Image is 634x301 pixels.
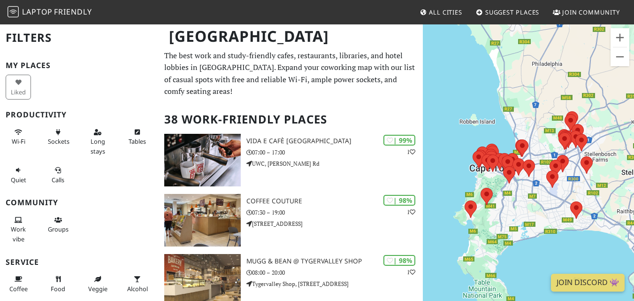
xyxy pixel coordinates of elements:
[159,194,423,247] a: Coffee Couture | 98% 1 Coffee Couture 07:30 – 19:00 [STREET_ADDRESS]
[246,148,422,157] p: 07:00 – 17:00
[383,195,415,206] div: | 98%
[6,110,153,119] h3: Productivity
[85,124,110,159] button: Long stays
[51,285,65,293] span: Food
[164,134,241,186] img: Vida e Cafè University of Western Cape
[6,271,31,296] button: Coffee
[85,271,110,296] button: Veggie
[485,8,540,16] span: Suggest Places
[164,105,417,134] h2: 38 Work-Friendly Places
[129,137,146,146] span: Work-friendly tables
[8,4,92,21] a: LaptopFriendly LaptopFriendly
[91,137,105,155] span: Long stays
[12,137,25,146] span: Stable Wi-Fi
[11,225,26,243] span: People working
[6,258,153,267] h3: Service
[472,4,543,21] a: Suggest Places
[52,176,64,184] span: Video/audio calls
[45,212,70,237] button: Groups
[164,50,417,98] p: The best work and study-friendly cafes, restaurants, libraries, and hotel lobbies in [GEOGRAPHIC_...
[45,124,70,149] button: Sockets
[48,137,69,146] span: Power sockets
[6,162,31,187] button: Quiet
[161,23,421,49] h1: [GEOGRAPHIC_DATA]
[429,8,462,16] span: All Cities
[611,28,629,47] button: Zoom in
[551,274,625,292] a: Join Discord 👾
[45,271,70,296] button: Food
[6,212,31,247] button: Work vibe
[22,7,53,17] span: Laptop
[549,4,624,21] a: Join Community
[246,219,422,228] p: [STREET_ADDRESS]
[124,124,150,149] button: Tables
[246,197,422,205] h3: Coffee Couture
[246,268,422,277] p: 08:00 – 20:00
[246,208,422,217] p: 07:30 – 19:00
[54,7,92,17] span: Friendly
[127,285,148,293] span: Alcohol
[246,279,422,288] p: Tygervalley Shop, [STREET_ADDRESS]
[383,135,415,146] div: | 99%
[416,4,466,21] a: All Cities
[6,61,153,70] h3: My Places
[407,268,415,277] p: 1
[45,162,70,187] button: Calls
[164,194,241,247] img: Coffee Couture
[11,176,26,184] span: Quiet
[8,6,19,17] img: LaptopFriendly
[124,271,150,296] button: Alcohol
[48,225,69,233] span: Group tables
[6,124,31,149] button: Wi-Fi
[611,47,629,66] button: Zoom out
[9,285,28,293] span: Coffee
[6,198,153,207] h3: Community
[407,147,415,156] p: 1
[159,134,423,186] a: Vida e Cafè University of Western Cape | 99% 1 Vida e Cafè [GEOGRAPHIC_DATA] 07:00 – 17:00 UWC, [...
[246,137,422,145] h3: Vida e Cafè [GEOGRAPHIC_DATA]
[246,159,422,168] p: UWC, [PERSON_NAME] Rd
[562,8,620,16] span: Join Community
[246,257,422,265] h3: Mugg & Bean @ Tygervalley Shop
[407,208,415,216] p: 1
[88,285,107,293] span: Veggie
[6,23,153,52] h2: Filters
[383,255,415,266] div: | 98%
